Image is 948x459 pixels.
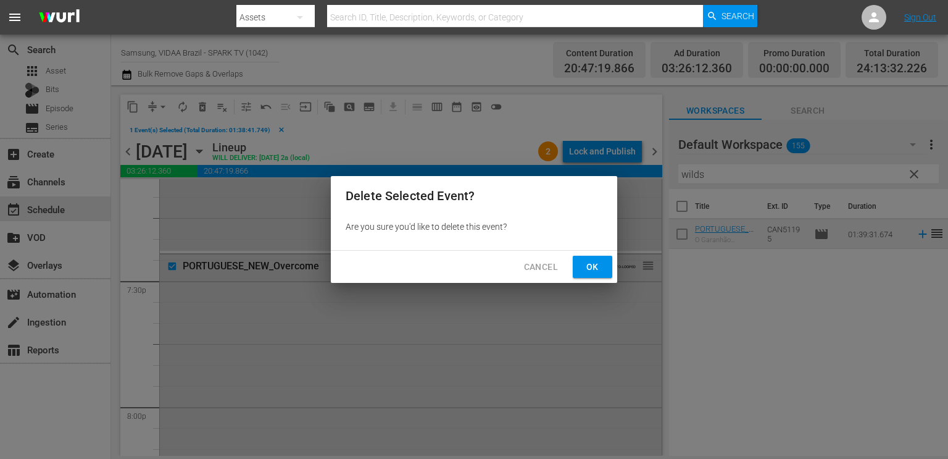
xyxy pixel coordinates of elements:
span: Cancel [524,259,558,275]
button: Ok [573,256,612,279]
span: Ok [583,259,602,275]
button: Cancel [514,256,568,279]
h2: Delete Selected Event? [346,186,602,206]
span: Search [721,5,754,27]
a: Sign Out [904,12,936,22]
span: menu [7,10,22,25]
img: ans4CAIJ8jUAAAAAAAAAAAAAAAAAAAAAAAAgQb4GAAAAAAAAAAAAAAAAAAAAAAAAJMjXAAAAAAAAAAAAAAAAAAAAAAAAgAT5G... [30,3,89,32]
div: Are you sure you'd like to delete this event? [331,216,617,238]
